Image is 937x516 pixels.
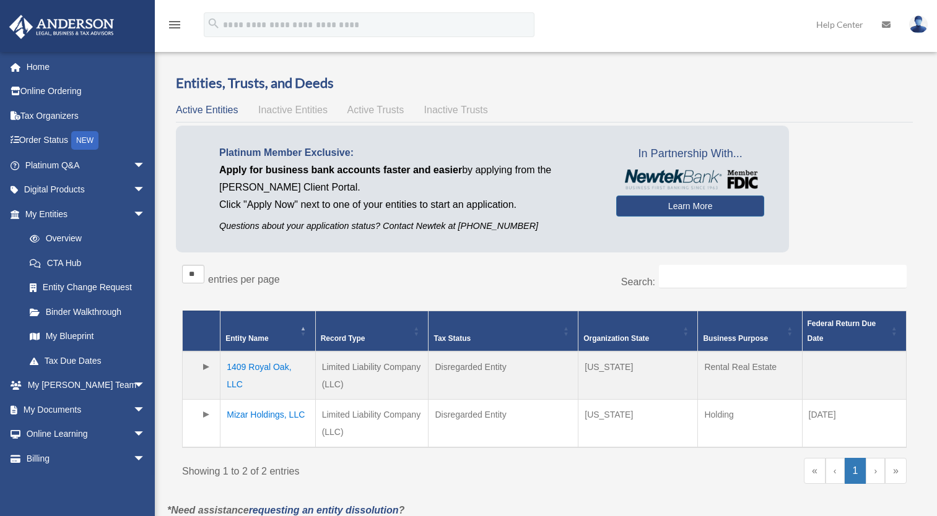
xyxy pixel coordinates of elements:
a: Billingarrow_drop_down [9,446,164,471]
span: In Partnership With... [616,144,764,164]
a: Home [9,54,164,79]
span: Business Purpose [703,334,768,343]
a: My Documentsarrow_drop_down [9,397,164,422]
label: Search: [621,277,655,287]
th: Federal Return Due Date: Activate to sort [802,311,906,351]
span: Organization State [583,334,649,343]
th: Organization State: Activate to sort [578,311,698,351]
td: 1409 Royal Oak, LLC [220,351,315,400]
th: Business Purpose: Activate to sort [698,311,802,351]
span: arrow_drop_down [133,422,158,447]
a: My Blueprint [17,324,158,349]
span: Apply for business bank accounts faster and easier [219,165,462,175]
td: [US_STATE] [578,399,698,447]
a: requesting an entity dissolution [249,505,399,515]
a: Online Learningarrow_drop_down [9,422,164,447]
td: [DATE] [802,399,906,447]
span: Inactive Trusts [424,105,488,115]
p: Click "Apply Now" next to one of your entities to start an application. [219,196,598,213]
i: search [207,17,220,30]
a: Last [885,458,907,484]
a: Overview [17,226,152,251]
td: Holding [698,399,802,447]
label: entries per page [208,274,280,285]
img: User Pic [909,15,928,33]
img: Anderson Advisors Platinum Portal [6,15,118,39]
a: My [PERSON_NAME] Teamarrow_drop_down [9,373,164,398]
td: Limited Liability Company (LLC) [315,399,429,447]
a: Previous [826,458,845,484]
a: Online Ordering [9,79,164,104]
a: Tax Organizers [9,103,164,128]
p: Questions about your application status? Contact Newtek at [PHONE_NUMBER] [219,218,598,234]
h3: Entities, Trusts, and Deeds [176,74,913,93]
i: menu [167,17,182,32]
span: Entity Name [225,334,268,343]
a: Order StatusNEW [9,128,164,153]
a: Events Calendar [9,471,164,496]
div: Showing 1 to 2 of 2 entries [182,458,535,480]
th: Entity Name: Activate to invert sorting [220,311,315,351]
span: Active Entities [176,105,238,115]
a: Platinum Q&Aarrow_drop_down [9,153,164,178]
span: Federal Return Due Date [808,319,876,343]
span: Record Type [321,334,365,343]
a: Learn More [616,196,764,217]
a: First [804,458,826,484]
img: NewtekBankLogoSM.png [622,170,758,189]
a: Tax Due Dates [17,348,158,373]
td: Disregarded Entity [429,399,578,447]
a: menu [167,22,182,32]
a: My Entitiesarrow_drop_down [9,202,158,226]
th: Record Type: Activate to sort [315,311,429,351]
p: by applying from the [PERSON_NAME] Client Portal. [219,161,598,196]
span: Tax Status [434,334,471,343]
span: arrow_drop_down [133,178,158,203]
td: Disregarded Entity [429,351,578,400]
p: Platinum Member Exclusive: [219,144,598,161]
td: Mizar Holdings, LLC [220,399,315,447]
span: arrow_drop_down [133,153,158,178]
a: Entity Change Request [17,275,158,300]
span: Inactive Entities [258,105,328,115]
span: arrow_drop_down [133,397,158,423]
a: Next [866,458,885,484]
a: CTA Hub [17,251,158,275]
em: *Need assistance ? [167,505,404,515]
a: Digital Productsarrow_drop_down [9,178,164,202]
span: Active Trusts [347,105,404,115]
td: Rental Real Estate [698,351,802,400]
span: arrow_drop_down [133,373,158,398]
span: arrow_drop_down [133,202,158,227]
td: [US_STATE] [578,351,698,400]
th: Tax Status: Activate to sort [429,311,578,351]
span: arrow_drop_down [133,446,158,471]
a: 1 [845,458,866,484]
a: Binder Walkthrough [17,299,158,324]
div: NEW [71,131,98,150]
td: Limited Liability Company (LLC) [315,351,429,400]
